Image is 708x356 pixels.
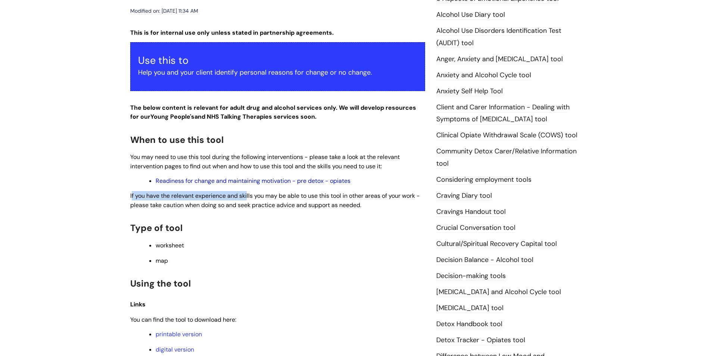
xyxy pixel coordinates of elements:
span: worksheet [156,241,184,249]
strong: Young People's [150,113,194,121]
strong: This is for internal use only unless stated in partnership agreements. [130,29,334,37]
span: You can find the tool to download here: [130,316,236,324]
a: Crucial Conversation tool [436,223,515,233]
p: Help you and your client identify personal reasons for change or no change. [138,66,417,78]
div: Modified on: [DATE] 11:34 AM [130,6,198,16]
a: Clinical Opiate Withdrawal Scale (COWS) tool [436,131,577,140]
a: Detox Tracker - Opiates tool [436,335,525,345]
a: Decision Balance - Alcohol tool [436,255,533,265]
span: When to use this tool [130,134,224,146]
a: Community Detox Carer/Relative Information tool [436,147,577,168]
a: Decision-making tools [436,271,506,281]
a: Detox Handbook tool [436,319,502,329]
span: map [156,257,168,265]
a: [MEDICAL_DATA] tool [436,303,503,313]
a: Cultural/Spiritual Recovery Capital tool [436,239,557,249]
a: Alcohol Use Diary tool [436,10,505,20]
strong: The below content is relevant for adult drug and alcohol services only. We will develop resources... [130,104,416,121]
a: Cravings Handout tool [436,207,506,217]
a: Anger, Anxiety and [MEDICAL_DATA] tool [436,54,563,64]
h3: Use this to [138,54,417,66]
a: Client and Carer Information - Dealing with Symptoms of [MEDICAL_DATA] tool [436,103,570,124]
span: Using the tool [130,278,191,289]
span: Type of tool [130,222,183,234]
span: You may need to use this tool during the following interventions - please take a look at the rele... [130,153,400,170]
a: digital version [156,346,194,353]
a: Anxiety and Alcohol Cycle tool [436,71,531,80]
a: [MEDICAL_DATA] and Alcohol Cycle tool [436,287,561,297]
a: Craving Diary tool [436,191,492,201]
span: Links [130,300,146,308]
a: Anxiety Self Help Tool [436,87,503,96]
a: Readiness for change and maintaining motivation - pre detox - opiates [156,177,350,185]
a: Alcohol Use Disorders Identification Test (AUDIT) tool [436,26,561,48]
a: Considering employment tools [436,175,531,185]
span: If you have the relevant experience and skills you may be able to use this tool in other areas of... [130,192,420,209]
a: printable version [156,330,202,338]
